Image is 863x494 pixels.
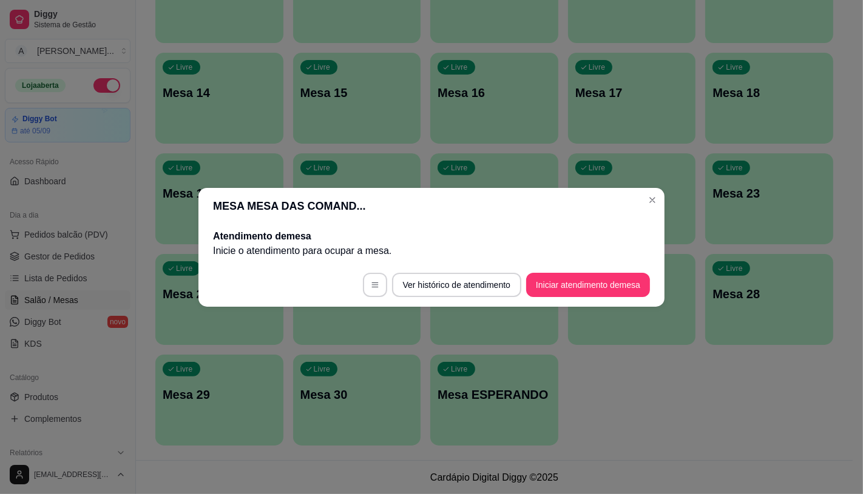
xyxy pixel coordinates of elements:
h2: Atendimento de mesa [213,229,650,244]
button: Iniciar atendimento demesa [526,273,650,297]
header: MESA MESA DAS COMAND... [198,188,665,224]
button: Close [643,190,662,210]
button: Ver histórico de atendimento [392,273,521,297]
p: Inicie o atendimento para ocupar a mesa . [213,244,650,258]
